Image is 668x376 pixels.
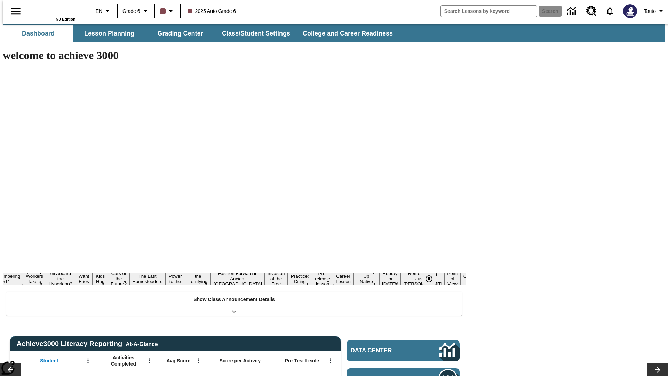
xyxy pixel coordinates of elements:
button: Slide 6 Cars of the Future? [108,270,129,288]
button: Slide 8 Solar Power to the People [165,267,185,290]
button: Lesson carousel, Next [647,363,668,376]
button: Language: EN, Select a language [93,5,115,17]
button: Grade: Grade 6, Select a grade [120,5,152,17]
div: Home [30,2,75,21]
span: EN [96,8,102,15]
button: Open Menu [325,355,336,366]
span: Score per Activity [220,358,261,364]
h1: welcome to achieve 3000 [3,49,466,62]
button: Pause [422,273,436,285]
button: Slide 15 Cooking Up Native Traditions [353,267,379,290]
button: Open Menu [193,355,204,366]
button: Slide 2 Labor Day: Workers Take a Stand [23,267,46,290]
div: At-A-Glance [126,340,158,347]
div: Show Class Announcement Details [6,292,462,316]
button: Open Menu [144,355,155,366]
button: Grading Center [145,25,215,42]
button: Slide 3 All Aboard the Hyperloop? [46,270,75,288]
span: Student [40,358,58,364]
button: Slide 10 Fashion Forward in Ancient Rome [211,270,265,288]
a: Data Center [347,340,460,361]
button: Slide 9 Attack of the Terrifying Tomatoes [185,267,211,290]
button: Open side menu [6,1,26,22]
button: Slide 14 Career Lesson [333,273,353,285]
button: Dashboard [3,25,73,42]
span: NJ Edition [56,17,75,21]
button: Slide 11 The Invasion of the Free CD [265,265,288,293]
button: Class color is dark brown. Change class color [157,5,178,17]
span: Grade 6 [122,8,140,15]
button: Slide 16 Hooray for Constitution Day! [379,270,401,288]
button: Slide 12 Mixed Practice: Citing Evidence [287,267,312,290]
span: Activities Completed [101,354,146,367]
input: search field [441,6,537,17]
button: Select a new avatar [619,2,641,20]
span: Achieve3000 Literacy Reporting [17,340,158,348]
div: SubNavbar [3,25,399,42]
button: College and Career Readiness [297,25,398,42]
button: Class/Student Settings [216,25,296,42]
span: Tauto [644,8,656,15]
a: Data Center [563,2,582,21]
a: Resource Center, Will open in new tab [582,2,601,21]
button: Open Menu [83,355,93,366]
span: Data Center [351,347,416,354]
img: Avatar [623,4,637,18]
div: Pause [422,273,443,285]
a: Home [30,3,75,17]
span: Pre-Test Lexile [285,358,319,364]
div: SubNavbar [3,24,665,42]
button: Slide 4 Do You Want Fries With That? [75,262,93,296]
button: Lesson Planning [74,25,144,42]
button: Slide 13 Pre-release lesson [312,270,333,288]
button: Slide 17 Remembering Justice O'Connor [401,270,445,288]
button: Slide 19 The Constitution's Balancing Act [461,267,494,290]
span: Avg Score [166,358,190,364]
p: Show Class Announcement Details [193,296,275,303]
span: 2025 Auto Grade 6 [188,8,236,15]
button: Profile/Settings [641,5,668,17]
a: Notifications [601,2,619,20]
button: Slide 5 Dirty Jobs Kids Had To Do [93,262,108,296]
button: Slide 7 The Last Homesteaders [129,273,165,285]
button: Slide 18 Point of View [444,270,460,288]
